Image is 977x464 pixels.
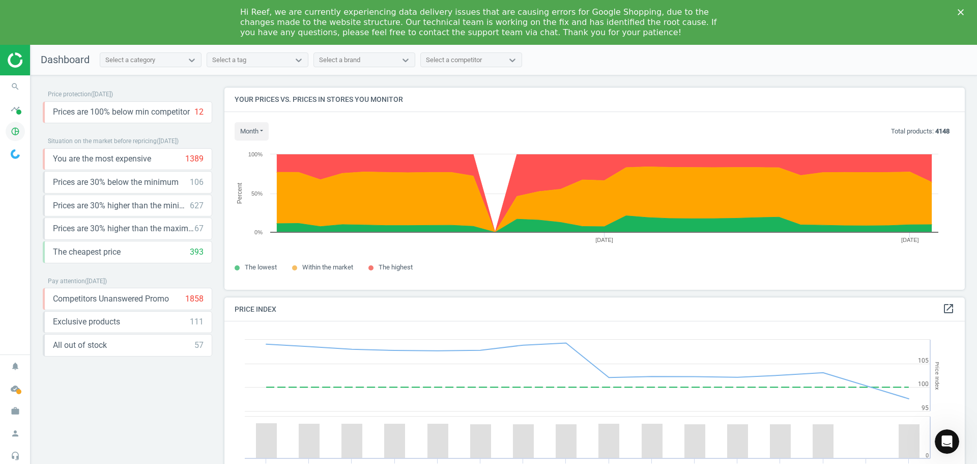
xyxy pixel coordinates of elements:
[6,401,25,421] i: work
[426,56,482,65] div: Select a competitor
[942,303,955,316] a: open_in_new
[6,379,25,398] i: cloud_done
[891,127,950,136] p: Total products:
[248,151,263,157] text: 100%
[85,278,107,285] span: ( [DATE] )
[918,380,929,388] text: 100
[935,127,950,135] b: 4148
[53,293,169,305] span: Competitors Unanswered Promo
[901,237,919,243] tspan: [DATE]
[185,293,204,305] div: 1858
[224,88,965,112] h4: Your prices vs. prices in stores you monitor
[240,7,721,38] div: Hi Reef, we are currently experiencing data delivery issues that are causing errors for Google Sh...
[922,404,929,412] text: 95
[6,77,25,96] i: search
[926,452,929,459] text: 0
[53,200,190,211] span: Prices are 30% higher than the minimum
[379,263,413,271] span: The highest
[48,138,157,145] span: Situation on the market before repricing
[236,182,243,204] tspan: Percent
[251,190,263,197] text: 50%
[934,362,940,390] tspan: Price Index
[942,303,955,315] i: open_in_new
[11,149,20,159] img: wGWNvw8QSZomAAAAABJRU5ErkJggg==
[91,91,113,98] span: ( [DATE] )
[595,237,613,243] tspan: [DATE]
[194,223,204,234] div: 67
[935,429,959,454] iframe: Intercom live chat
[245,263,277,271] span: The lowest
[190,200,204,211] div: 627
[185,153,204,165] div: 1389
[235,122,269,141] button: month
[6,357,25,376] i: notifications
[53,247,121,258] span: The cheapest price
[190,316,204,327] div: 111
[6,99,25,119] i: timeline
[302,263,353,271] span: Within the market
[319,56,360,65] div: Select a brand
[190,177,204,188] div: 106
[48,278,85,285] span: Pay attention
[254,229,263,235] text: 0%
[48,91,91,98] span: Price protection
[6,424,25,443] i: person
[53,153,151,165] span: You are the most expensive
[53,316,120,327] span: Exclusive products
[6,122,25,141] i: pie_chart_outlined
[41,53,90,66] span: Dashboard
[194,340,204,351] div: 57
[53,177,179,188] span: Prices are 30% below the minimum
[53,340,107,351] span: All out of stock
[212,56,246,65] div: Select a tag
[53,223,194,234] span: Prices are 30% higher than the maximal
[157,138,179,145] span: ( [DATE] )
[105,56,155,65] div: Select a category
[190,247,204,258] div: 393
[194,106,204,118] div: 12
[224,297,965,321] h4: Price Index
[918,357,929,364] text: 105
[8,52,80,68] img: ajHJNr6hYgQAAAAASUVORK5CYII=
[958,9,968,15] div: Close
[53,106,190,118] span: Prices are 100% below min competitor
